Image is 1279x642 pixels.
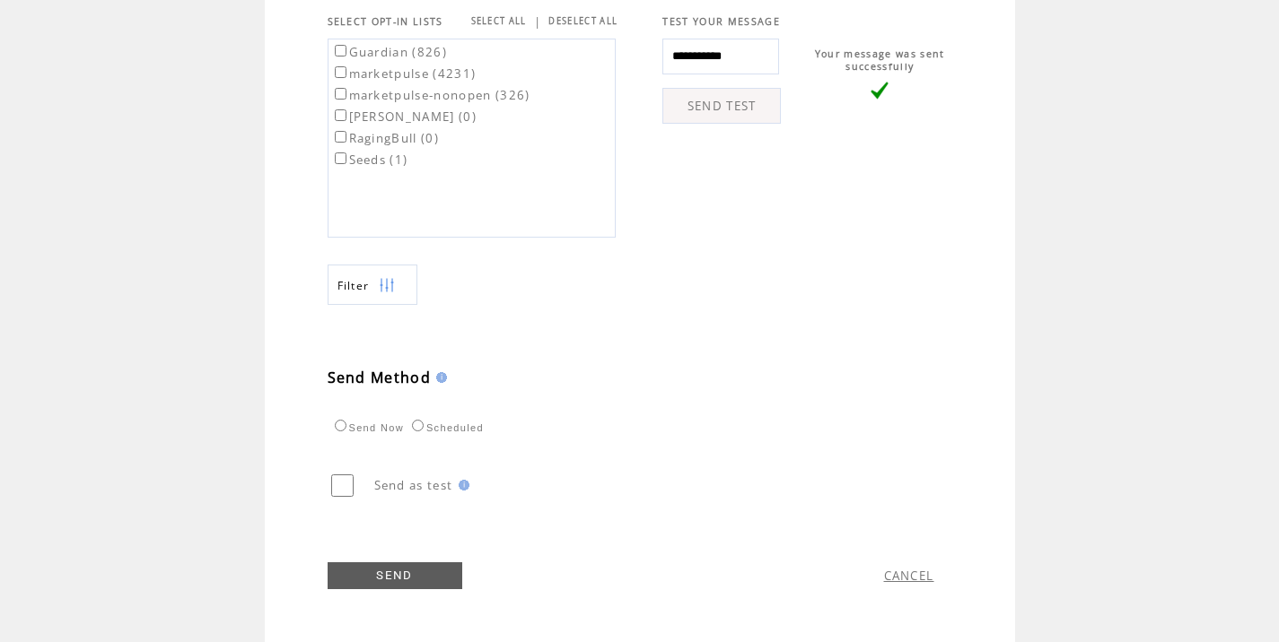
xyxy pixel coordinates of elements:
img: help.gif [431,372,447,383]
input: marketpulse-nonopen (326) [335,88,346,100]
span: Your message was sent successfully [815,48,945,73]
a: SEND [328,562,462,589]
label: [PERSON_NAME] (0) [331,108,477,125]
label: Send Now [330,422,404,433]
a: DESELECT ALL [548,15,618,27]
input: Send Now [335,420,346,431]
img: vLarge.png [871,82,889,100]
img: help.gif [453,480,469,490]
span: SELECT OPT-IN LISTS [328,15,443,28]
input: Scheduled [412,420,424,431]
input: Guardian (826) [335,45,346,56]
span: Show filters [337,278,370,293]
label: Scheduled [407,422,484,433]
input: [PERSON_NAME] (0) [335,109,346,121]
label: Guardian (826) [331,44,448,60]
label: Seeds (1) [331,152,408,168]
a: CANCEL [884,568,934,584]
a: SELECT ALL [471,15,527,27]
label: RagingBull (0) [331,130,440,146]
label: marketpulse (4231) [331,65,477,82]
input: marketpulse (4231) [335,66,346,78]
span: | [534,13,541,30]
input: RagingBull (0) [335,131,346,143]
span: Send as test [374,477,453,493]
span: TEST YOUR MESSAGE [662,15,780,28]
label: marketpulse-nonopen (326) [331,87,530,103]
a: SEND TEST [662,88,781,124]
a: Filter [328,265,417,305]
span: Send Method [328,368,432,387]
input: Seeds (1) [335,152,346,164]
img: filters.png [379,265,395,306]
